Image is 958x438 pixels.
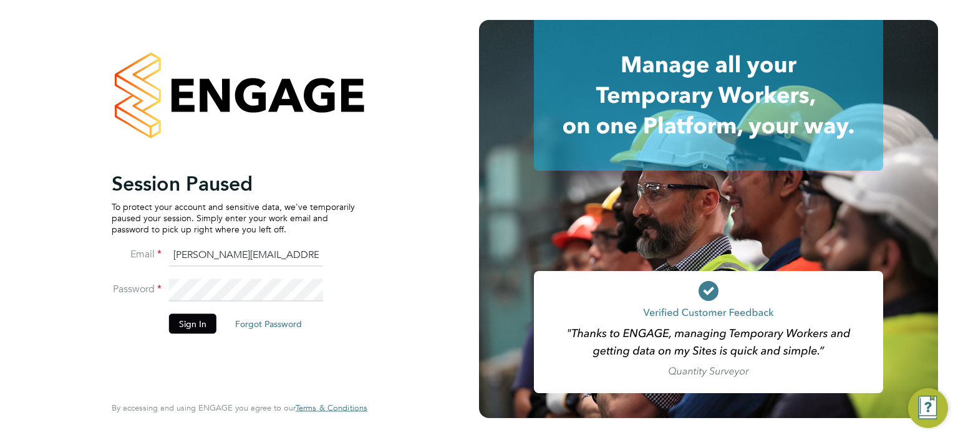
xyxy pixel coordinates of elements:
label: Password [112,282,162,295]
a: Terms & Conditions [296,403,367,413]
label: Email [112,247,162,260]
button: Forgot Password [225,313,312,333]
button: Engage Resource Center [908,388,948,428]
h2: Session Paused [112,171,355,196]
p: To protect your account and sensitive data, we've temporarily paused your session. Simply enter y... [112,201,355,235]
span: By accessing and using ENGAGE you agree to our [112,402,367,413]
button: Sign In [169,313,216,333]
input: Enter your work email... [169,244,323,267]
